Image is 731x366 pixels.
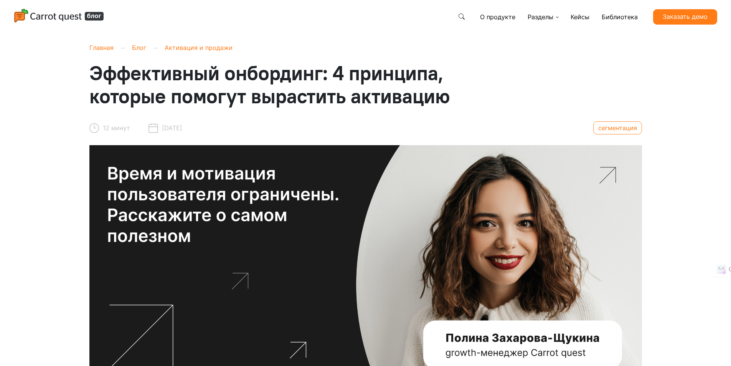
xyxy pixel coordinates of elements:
[165,44,233,51] a: Активация и продажи
[477,9,518,25] a: О продукте
[132,44,146,51] a: Блог
[149,120,182,136] div: [DATE]
[89,60,450,109] span: Эффективный онбординг: 4 принципа, которые помогут вырастить активацию
[89,120,130,136] div: 12 минут
[525,9,561,25] a: Разделы
[599,9,641,25] a: Библиотека
[568,9,592,25] a: Кейсы
[653,9,717,25] a: Заказать демо
[593,121,642,134] a: сегментация
[14,8,104,24] img: Carrot quest
[89,44,114,51] a: Главная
